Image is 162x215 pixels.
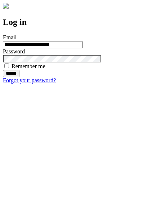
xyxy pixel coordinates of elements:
[3,3,9,9] img: logo-4e3dc11c47720685a147b03b5a06dd966a58ff35d612b21f08c02c0306f2b779.png
[12,63,45,69] label: Remember me
[3,34,17,40] label: Email
[3,17,159,27] h2: Log in
[3,77,56,83] a: Forgot your password?
[3,48,25,54] label: Password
